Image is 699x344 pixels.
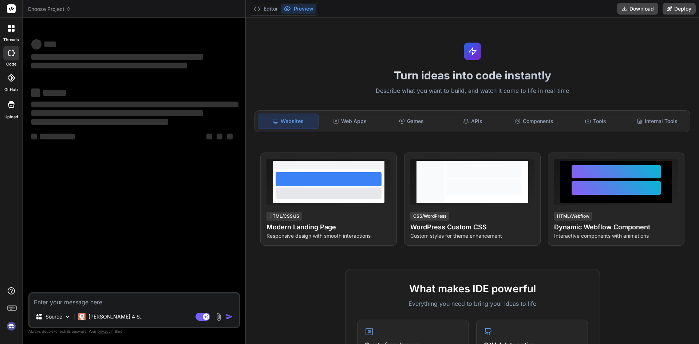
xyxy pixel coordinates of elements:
div: Tools [566,114,626,129]
div: HTML/Webflow [554,212,592,221]
h4: Dynamic Webflow Component [554,222,678,232]
label: code [6,61,16,67]
label: threads [3,37,19,43]
span: ‌ [31,88,40,97]
img: Pick Models [64,314,71,320]
img: Claude 4 Sonnet [78,313,86,320]
label: GitHub [4,87,18,93]
div: Internal Tools [627,114,687,129]
span: privacy [98,329,111,333]
p: [PERSON_NAME] 4 S.. [88,313,143,320]
p: Describe what you want to build, and watch it come to life in real-time [250,86,695,96]
div: APIs [443,114,503,129]
span: ‌ [40,134,75,139]
p: Always double-check its answers. Your in Bind [28,328,240,335]
span: ‌ [31,119,168,125]
h4: Modern Landing Page [266,222,391,232]
span: Choose Project [28,5,71,13]
label: Upload [4,114,18,120]
span: ‌ [31,134,37,139]
p: Interactive components with animations [554,232,678,240]
h2: What makes IDE powerful [357,281,588,296]
button: Deploy [663,3,696,15]
button: Editor [250,4,281,14]
span: ‌ [31,39,42,50]
div: CSS/WordPress [410,212,449,221]
img: attachment [214,313,223,321]
p: Custom styles for theme enhancement [410,232,534,240]
span: ‌ [217,134,222,139]
span: ‌ [31,102,238,107]
span: ‌ [31,63,187,68]
button: Preview [281,4,316,14]
p: Source [46,313,62,320]
span: ‌ [43,90,66,96]
div: Websites [258,114,319,129]
span: ‌ [206,134,212,139]
div: Components [504,114,564,129]
p: Responsive design with smooth interactions [266,232,391,240]
button: Download [617,3,658,15]
h4: WordPress Custom CSS [410,222,534,232]
span: ‌ [44,41,56,47]
img: signin [5,320,17,332]
div: HTML/CSS/JS [266,212,302,221]
p: Everything you need to bring your ideas to life [357,299,588,308]
span: ‌ [31,110,203,116]
span: ‌ [31,54,203,60]
div: Web Apps [320,114,380,129]
h1: Turn ideas into code instantly [250,69,695,82]
img: icon [226,313,233,320]
span: ‌ [227,134,233,139]
div: Games [382,114,442,129]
